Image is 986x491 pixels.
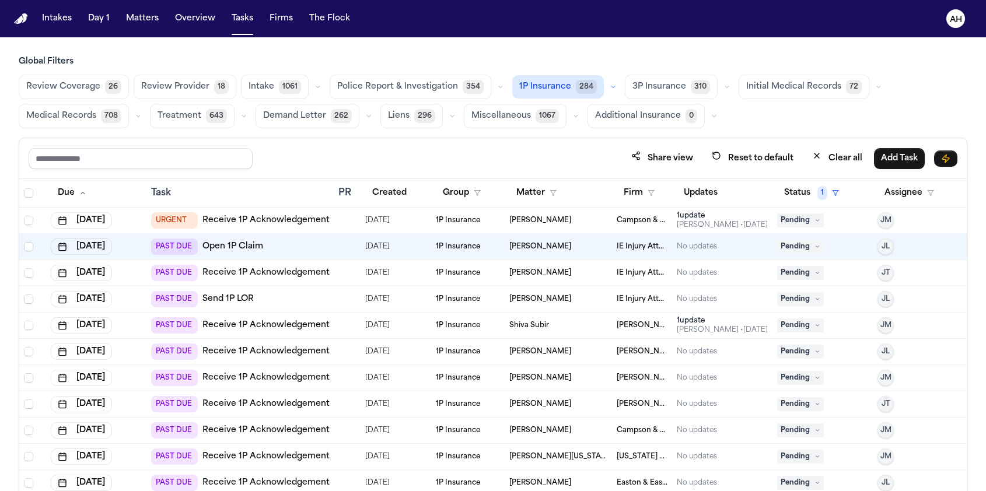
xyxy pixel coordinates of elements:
[388,110,410,122] span: Liens
[19,56,967,68] h3: Global Filters
[739,75,869,99] button: Initial Medical Records72
[705,148,800,169] button: Reset to default
[519,81,571,93] span: 1P Insurance
[121,8,163,29] button: Matters
[256,104,359,128] button: Demand Letter262
[536,109,559,123] span: 1067
[874,148,925,169] button: Add Task
[846,80,862,94] span: 72
[746,81,841,93] span: Initial Medical Records
[471,110,531,122] span: Miscellaneous
[141,81,209,93] span: Review Provider
[26,110,96,122] span: Medical Records
[101,109,121,123] span: 708
[26,81,100,93] span: Review Coverage
[263,110,326,122] span: Demand Letter
[463,80,484,94] span: 354
[305,8,355,29] button: The Flock
[331,109,352,123] span: 262
[19,104,129,128] button: Medical Records708
[632,81,686,93] span: 3P Insurance
[588,104,705,128] button: Additional Insurance0
[150,104,235,128] button: Treatment643
[170,8,220,29] button: Overview
[805,148,869,169] button: Clear all
[249,81,274,93] span: Intake
[279,80,301,94] span: 1061
[512,75,604,99] button: 1P Insurance284
[241,75,309,99] button: Intake1061
[464,104,567,128] button: Miscellaneous1067
[576,80,597,94] span: 284
[105,80,121,94] span: 26
[158,110,201,122] span: Treatment
[227,8,258,29] button: Tasks
[691,80,710,94] span: 310
[595,110,681,122] span: Additional Insurance
[380,104,443,128] button: Liens296
[625,75,718,99] button: 3P Insurance310
[624,148,700,169] button: Share view
[14,13,28,24] img: Finch Logo
[265,8,298,29] button: Firms
[14,13,28,24] a: Home
[337,81,458,93] span: Police Report & Investigation
[19,75,129,99] button: Review Coverage26
[134,75,236,99] button: Review Provider18
[414,109,435,123] span: 296
[83,8,114,29] button: Day 1
[214,80,229,94] span: 18
[330,75,491,99] button: Police Report & Investigation354
[686,109,697,123] span: 0
[206,109,227,123] span: 643
[37,8,76,29] button: Intakes
[934,150,957,167] button: Immediate Task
